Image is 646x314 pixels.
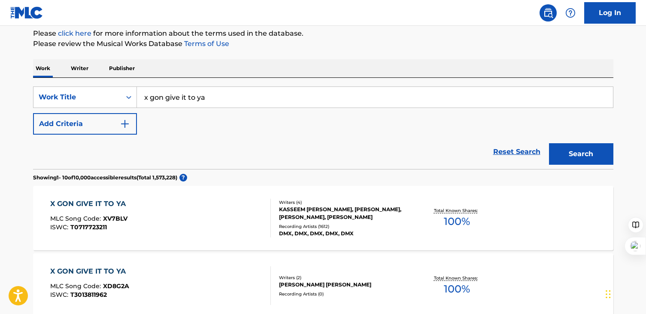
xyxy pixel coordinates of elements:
img: search [543,8,553,18]
p: Please review the Musical Works Database [33,39,613,49]
div: Drag [606,281,611,307]
p: Showing 1 - 10 of 10,000 accessible results (Total 1,573,228 ) [33,174,177,182]
div: Help [562,4,579,22]
div: Writers ( 2 ) [279,274,409,281]
a: Public Search [540,4,557,22]
a: Log In [584,2,636,24]
div: X GON GIVE IT TO YA [50,199,130,209]
div: Recording Artists ( 0 ) [279,291,409,297]
a: X GON GIVE IT TO YAMLC Song Code:XV7BLVISWC:T0717723211Writers (4)KASSEEM [PERSON_NAME], [PERSON_... [33,186,613,250]
span: 100 % [444,281,470,297]
span: T0717723211 [70,223,107,231]
span: 100 % [444,214,470,229]
img: MLC Logo [10,6,43,19]
div: X GON GIVE IT TO YA [50,266,130,277]
img: help [565,8,576,18]
a: Terms of Use [182,40,229,48]
a: Reset Search [489,142,545,161]
div: KASSEEM [PERSON_NAME], [PERSON_NAME], [PERSON_NAME], [PERSON_NAME] [279,206,409,221]
form: Search Form [33,86,613,169]
span: ? [179,174,187,182]
span: XV7BLV [103,215,127,222]
span: MLC Song Code : [50,215,103,222]
span: ISWC : [50,223,70,231]
p: Writer [68,59,91,77]
iframe: Chat Widget [603,273,646,314]
span: ISWC : [50,291,70,299]
p: Total Known Shares: [434,275,480,281]
div: Work Title [39,92,116,102]
button: Add Criteria [33,113,137,135]
span: XD8G2A [103,282,129,290]
span: MLC Song Code : [50,282,103,290]
img: 9d2ae6d4665cec9f34b9.svg [120,119,130,129]
p: Work [33,59,53,77]
button: Search [549,143,613,165]
p: Total Known Shares: [434,207,480,214]
div: DMX, DMX, DMX, DMX, DMX [279,230,409,237]
p: Please for more information about the terms used in the database. [33,28,613,39]
div: Recording Artists ( 1612 ) [279,223,409,230]
p: Publisher [106,59,137,77]
div: Writers ( 4 ) [279,199,409,206]
span: T3013811962 [70,291,107,299]
div: [PERSON_NAME] [PERSON_NAME] [279,281,409,289]
a: click here [58,29,91,37]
